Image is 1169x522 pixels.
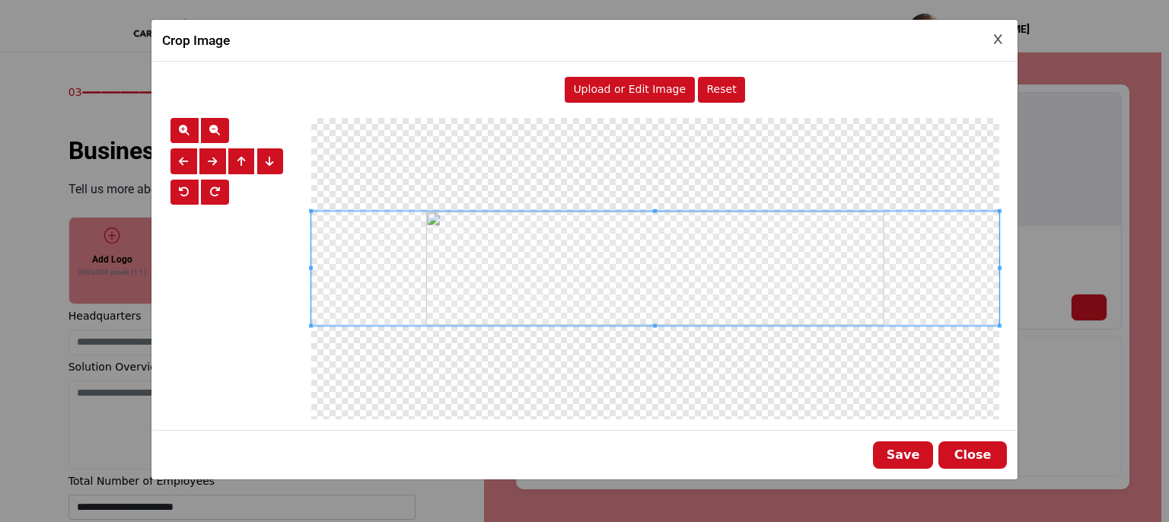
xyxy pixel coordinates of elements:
button: Close [938,441,1007,469]
h5: Crop Image [162,30,230,50]
button: Reset [698,77,745,103]
button: Close Image Upload Modal [989,31,1007,49]
span: Upload or Edit Image [573,83,686,95]
span: Reset [707,83,737,95]
button: Save [873,441,933,469]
